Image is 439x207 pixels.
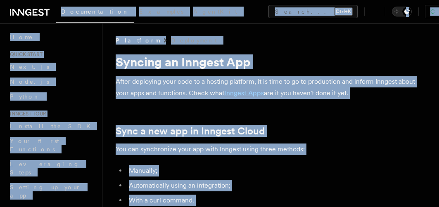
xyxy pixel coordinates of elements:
li: Automatically using an integration; [126,180,426,191]
span: Install the SDK [10,123,95,129]
span: Your first Functions [10,138,59,153]
p: After deploying your code to a hosting platform, it is time to go to production and inform Innges... [116,76,426,99]
p: You can synchronize your app with Inngest using three methods: [116,143,426,155]
a: Node.js [7,74,97,89]
span: Python [10,93,40,100]
a: Inngest Apps [224,89,264,97]
span: Examples [139,8,183,15]
a: Home [7,30,97,45]
li: With a curl command. [126,195,426,206]
span: Next.js [10,64,49,70]
a: Python [7,89,97,104]
span: Quick start [7,51,43,58]
span: Documentation [61,8,129,15]
a: Sync a new app in Inngest Cloud [116,125,265,137]
a: Documentation [56,2,134,23]
span: Platform [116,36,159,45]
span: Home [10,33,33,41]
a: AgentKit [188,2,242,22]
a: Leveraging Steps [7,157,97,180]
span: AgentKit [193,8,237,15]
a: Deployment [171,36,217,45]
span: Inngest tour [7,111,46,117]
span: Node.js [10,78,49,85]
span: Leveraging Steps [10,161,80,176]
a: Setting up your app [7,180,97,203]
button: Search...Ctrl+K [268,5,358,18]
a: Your first Functions [7,134,97,157]
h1: Syncing an Inngest App [116,54,426,69]
kbd: Ctrl+K [334,7,353,16]
a: Next.js [7,59,97,74]
li: Manually; [126,165,426,176]
a: Examples [134,2,188,22]
button: Toggle dark mode [392,7,412,16]
span: Setting up your app [10,184,81,199]
a: Install the SDK [7,119,97,134]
